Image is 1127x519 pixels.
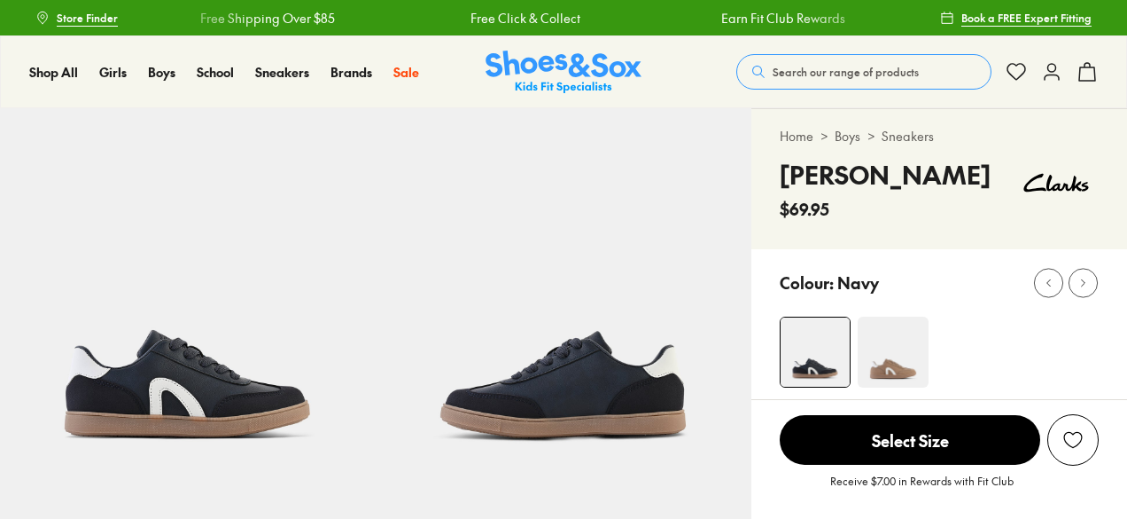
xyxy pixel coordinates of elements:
[35,2,118,34] a: Store Finder
[736,54,991,90] button: Search our range of products
[961,10,1092,26] span: Book a FREE Expert Fitting
[830,473,1014,505] p: Receive $7.00 in Rewards with Fit Club
[780,415,1040,465] span: Select Size
[18,400,89,466] iframe: Gorgias live chat messenger
[99,63,127,81] span: Girls
[837,271,879,295] p: Navy
[486,51,641,94] img: SNS_Logo_Responsive.svg
[99,63,127,82] a: Girls
[376,108,751,484] img: Jasper Snr Navy
[29,63,78,81] span: Shop All
[255,63,309,81] span: Sneakers
[858,317,929,388] img: Jasper Snr Taupe
[197,63,234,82] a: School
[882,127,934,145] a: Sneakers
[486,51,641,94] a: Shoes & Sox
[780,271,834,295] p: Colour:
[393,63,419,82] a: Sale
[835,127,860,145] a: Boys
[29,63,78,82] a: Shop All
[780,127,813,145] a: Home
[1014,156,1099,209] img: Vendor logo
[148,63,175,81] span: Boys
[780,197,829,221] span: $69.95
[773,64,919,80] span: Search our range of products
[330,63,372,81] span: Brands
[197,63,234,81] span: School
[780,127,1099,145] div: > >
[148,63,175,82] a: Boys
[57,10,118,26] span: Store Finder
[708,9,832,28] a: Earn Fit Club Rewards
[780,414,1040,466] button: Select Size
[940,2,1092,34] a: Book a FREE Expert Fitting
[330,63,372,82] a: Brands
[188,9,323,28] a: Free Shipping Over $85
[781,318,850,387] img: Jasper Snr Navy
[780,156,991,193] h4: [PERSON_NAME]
[1047,414,1099,466] button: Add to Wishlist
[255,63,309,82] a: Sneakers
[457,9,567,28] a: Free Click & Collect
[393,63,419,81] span: Sale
